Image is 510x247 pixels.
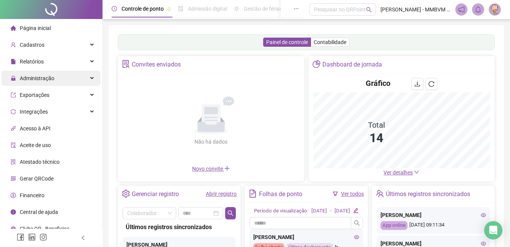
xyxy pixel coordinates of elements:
span: Financeiro [20,192,44,198]
span: search [354,220,360,226]
span: Ver detalhes [384,169,413,176]
span: team [376,190,384,198]
span: Controle de ponto [122,6,164,12]
div: Dashboard de jornada [322,58,382,71]
span: Painel de controle [266,39,308,45]
span: reload [428,81,434,87]
span: Gerar QRCode [20,176,54,182]
span: Administração [20,75,54,81]
span: Admissão digital [188,6,227,12]
span: filter [333,191,338,196]
span: info-circle [11,209,16,215]
span: Integrações [20,109,48,115]
span: search [227,210,234,216]
span: sync [11,109,16,114]
span: Central de ajuda [20,209,58,215]
span: Página inicial [20,25,51,31]
div: [DATE] [311,207,327,215]
span: left [81,235,86,241]
span: eye [481,212,486,218]
span: Relatórios [20,59,44,65]
span: audit [11,142,16,148]
span: api [11,126,16,131]
span: down [414,169,419,175]
span: search [366,7,372,13]
div: - [330,207,332,215]
span: Contabilidade [314,39,346,45]
span: notification [458,6,465,13]
div: Últimos registros sincronizados [126,222,233,232]
div: Últimos registros sincronizados [386,188,470,201]
span: plus [224,165,230,171]
div: Período de visualização: [254,207,308,215]
img: 90743 [489,4,501,15]
span: clock-circle [112,6,117,11]
div: [PERSON_NAME] [253,233,359,241]
div: Não há dados [176,138,246,146]
span: Novo convite [192,166,230,172]
span: gift [11,226,16,231]
span: solution [122,60,130,68]
div: [DATE] [335,207,350,215]
div: [PERSON_NAME] [381,211,486,219]
div: [DATE] 09:11:34 [381,221,486,230]
span: export [11,92,16,98]
span: eye [481,241,486,246]
span: eye [354,234,359,240]
span: Gestão de férias [244,6,282,12]
span: Clube QR - Beneficios [20,226,69,232]
h4: Gráfico [366,78,390,89]
a: Abrir registro [206,191,237,197]
div: App online [381,221,407,230]
a: Ver detalhes down [384,169,419,176]
span: file-text [249,190,257,198]
div: Convites enviados [132,58,181,71]
span: facebook [17,233,24,241]
span: Acesso à API [20,125,51,131]
span: linkedin [28,233,36,241]
span: user-add [11,42,16,47]
span: qrcode [11,176,16,181]
span: home [11,25,16,31]
span: solution [11,159,16,165]
span: dollar [11,193,16,198]
span: sun [234,6,239,11]
span: [PERSON_NAME] - MMBVM CLINICA ODONTOLOGICA LTDA [381,5,451,14]
span: pushpin [167,7,171,11]
span: Aceite de uso [20,142,51,148]
span: file [11,59,16,64]
div: Gerenciar registro [132,188,179,201]
span: edit [353,208,358,213]
span: Cadastros [20,42,44,48]
span: ellipsis [294,6,299,11]
span: file-done [178,6,183,11]
span: setting [122,190,130,198]
span: lock [11,76,16,81]
a: Ver todos [341,191,364,197]
div: Folhas de ponto [259,188,302,201]
span: download [414,81,420,87]
span: Exportações [20,92,49,98]
span: pie-chart [313,60,321,68]
div: Open Intercom Messenger [484,221,502,239]
span: instagram [39,233,47,241]
span: Atestado técnico [20,159,60,165]
span: bell [475,6,482,13]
